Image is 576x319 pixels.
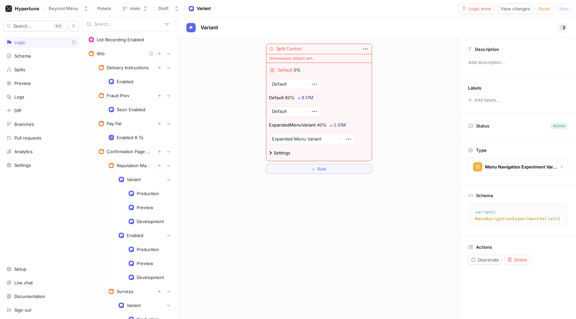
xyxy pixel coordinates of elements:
span: Search... [13,24,32,28]
p: Status [476,121,489,131]
div: Analytics [14,149,33,154]
div: Development [137,219,164,224]
div: Variant [197,5,211,12]
div: Active [553,123,565,129]
div: Enabled [117,79,133,84]
span: Save [559,7,569,11]
div: 8.17M [302,96,313,100]
div: Production [137,247,159,252]
button: Add labels... [466,96,502,104]
div: Seon Enabled [117,107,145,112]
div: Delivery Instructions [107,65,149,70]
p: Schema [476,193,493,198]
div: Fraud Prev [107,93,129,98]
span: Delete [514,258,527,262]
span: View changes [501,7,530,11]
div: Split Control [276,46,302,52]
div: Settings [274,151,290,155]
div: 60% [285,96,295,100]
div: Draft [158,6,169,11]
div: Confirmation Page Experiments [107,149,151,154]
div: Wlo [97,51,105,56]
div: Unnecessary default arm. [266,54,372,63]
a: Documentation [3,291,79,302]
div: Surveys [117,289,133,294]
span: Variant [201,25,218,30]
div: Logic [14,40,25,45]
span: Logic error [469,7,491,11]
div: Preview [137,205,153,210]
div: Setup [14,266,26,272]
div: Enabled [127,233,143,238]
span: Deprecate [478,258,499,262]
div: Documentation [14,294,45,299]
div: Variant [127,177,141,182]
div: Menu Navigation Experiment Variant [485,164,558,170]
p: Labels [468,85,481,91]
p: Default [269,95,284,101]
div: main [130,6,140,11]
div: 0% [294,68,301,72]
div: Logs [14,94,24,100]
p: Add description... [465,57,570,68]
p: ExpandedMenuVariant [269,122,316,129]
div: 40% [317,123,327,127]
button: main [119,3,151,14]
div: Settings [14,162,31,168]
button: ＋Rule [266,164,372,174]
div: Branches [14,122,34,127]
div: Enabled R Ts [117,135,143,140]
div: Splits [14,67,25,72]
div: Pull requests [14,135,41,141]
p: Default [278,67,292,74]
span: Rule [317,167,326,171]
button: Reset [536,3,553,14]
div: Diff [14,108,21,113]
span: ＋ [311,167,316,171]
p: Type [476,148,487,153]
button: View changes [498,3,533,14]
p: Actions [476,244,492,250]
div: K [53,23,63,29]
span: Reset [539,7,550,11]
button: Logic error [459,3,495,14]
div: Reputation Management [117,163,151,168]
p: Description [475,47,499,52]
button: Deprecate [468,255,502,265]
div: Beyond Menu [49,6,78,11]
button: Beyond Menu [46,3,91,14]
div: Variant [127,303,141,308]
button: Delete [504,255,530,265]
input: Search... [94,21,162,28]
div: Pay Pal [107,121,121,126]
div: Preview [14,81,31,86]
div: Schema [14,53,31,59]
button: Save [556,3,572,14]
div: Add labels... [474,98,500,102]
button: Menu Navigation Experiment Variant [468,158,568,176]
span: Polaris [97,6,111,11]
div: Development [137,275,164,280]
div: Sign out [14,307,31,313]
div: 2.01M [334,123,346,127]
div: List Recording Enabled [97,37,144,42]
button: Draft [156,3,182,14]
div: Production [137,191,159,196]
button: Search...K [3,21,66,31]
div: Preview [137,261,153,266]
div: Live chat [14,280,33,285]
